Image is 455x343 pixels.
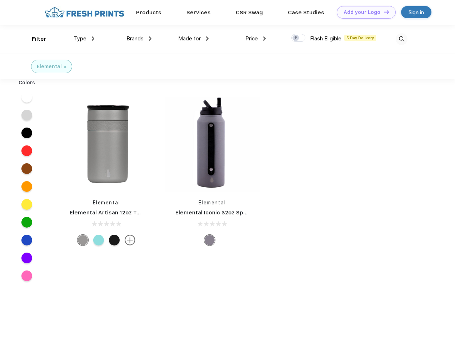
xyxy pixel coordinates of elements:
[199,200,226,205] a: Elemental
[77,235,88,245] div: Graphite
[59,97,154,192] img: func=resize&h=266
[409,8,424,16] div: Sign in
[204,235,215,245] div: Graphite
[70,209,156,216] a: Elemental Artisan 12oz Tumbler
[344,35,376,41] span: 5 Day Delivery
[32,35,46,43] div: Filter
[125,235,135,245] img: more.svg
[149,36,151,41] img: dropdown.png
[178,35,201,42] span: Made for
[165,97,260,192] img: func=resize&h=266
[64,66,66,68] img: filter_cancel.svg
[93,200,120,205] a: Elemental
[13,79,41,86] div: Colors
[206,36,209,41] img: dropdown.png
[126,35,144,42] span: Brands
[384,10,389,14] img: DT
[236,9,263,16] a: CSR Swag
[92,36,94,41] img: dropdown.png
[186,9,211,16] a: Services
[396,33,407,45] img: desktop_search.svg
[109,235,120,245] div: Matte Black
[263,36,266,41] img: dropdown.png
[310,35,341,42] span: Flash Eligible
[245,35,258,42] span: Price
[344,9,380,15] div: Add your Logo
[37,63,62,70] div: Elemental
[42,6,126,19] img: fo%20logo%202.webp
[136,9,161,16] a: Products
[93,235,104,245] div: Robin's Egg
[175,209,289,216] a: Elemental Iconic 32oz Sport Water Bottle
[74,35,86,42] span: Type
[401,6,431,18] a: Sign in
